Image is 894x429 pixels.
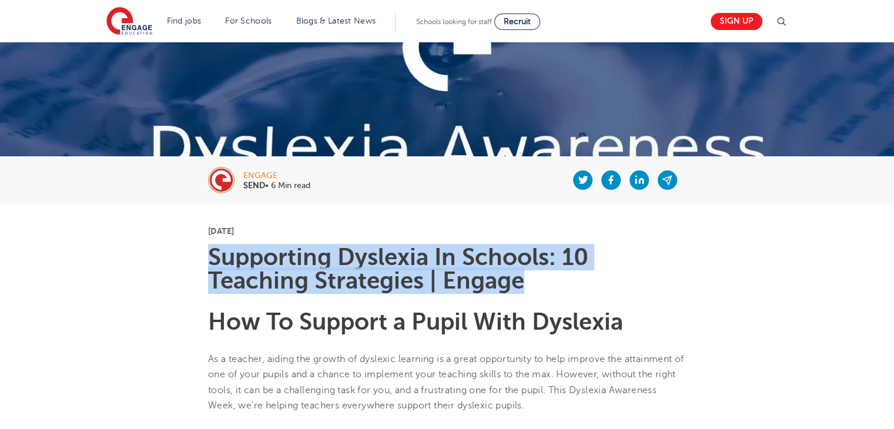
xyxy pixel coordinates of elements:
[208,354,684,411] span: As a teacher, aiding the growth of dyslexic learning is a great opportunity to help improve the a...
[296,16,376,25] a: Blogs & Latest News
[225,16,272,25] a: For Schools
[243,182,310,190] p: • 6 Min read
[504,17,531,26] span: Recruit
[243,172,310,180] div: engage
[208,246,686,293] h1: Supporting Dyslexia In Schools: 10 Teaching Strategies | Engage
[167,16,202,25] a: Find jobs
[208,309,623,335] b: How To Support a Pupil With Dyslexia
[106,7,152,36] img: Engage Education
[208,227,686,235] p: [DATE]
[494,14,540,30] a: Recruit
[711,13,762,30] a: Sign up
[416,18,492,26] span: Schools looking for staff
[243,181,265,190] b: SEND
